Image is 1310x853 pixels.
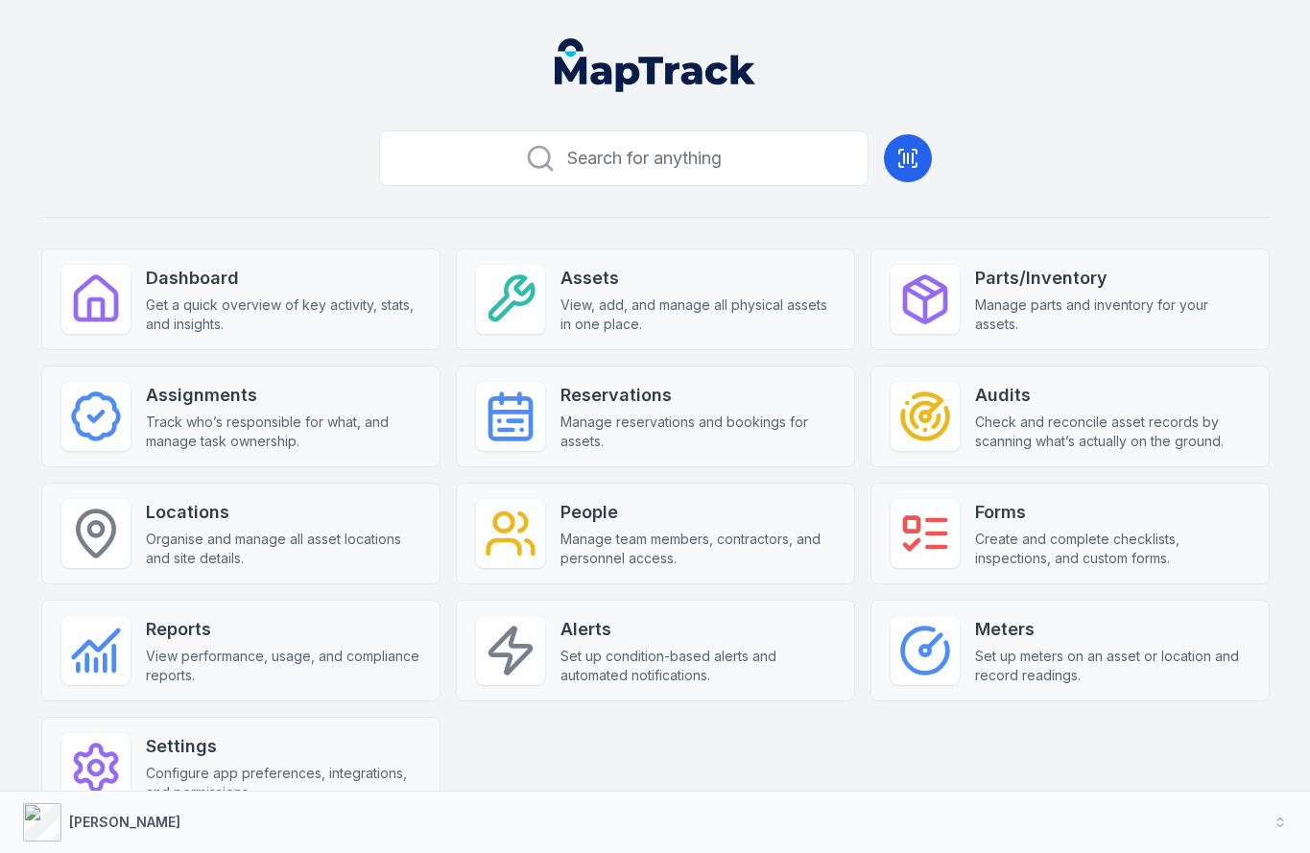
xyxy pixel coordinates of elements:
strong: Forms [975,499,1250,526]
a: LocationsOrganise and manage all asset locations and site details. [41,483,441,584]
span: Check and reconcile asset records by scanning what’s actually on the ground. [975,413,1250,451]
a: PeopleManage team members, contractors, and personnel access. [456,483,855,584]
a: SettingsConfigure app preferences, integrations, and permissions. [41,717,441,818]
strong: Settings [146,733,420,760]
a: AlertsSet up condition-based alerts and automated notifications. [456,600,855,701]
strong: Meters [975,616,1250,643]
strong: Dashboard [146,265,420,292]
span: View performance, usage, and compliance reports. [146,647,420,685]
span: Set up condition-based alerts and automated notifications. [560,647,835,685]
strong: Assignments [146,382,420,409]
strong: Assets [560,265,835,292]
strong: Reservations [560,382,835,409]
span: Create and complete checklists, inspections, and custom forms. [975,530,1250,568]
strong: Audits [975,382,1250,409]
span: Manage team members, contractors, and personnel access. [560,530,835,568]
a: FormsCreate and complete checklists, inspections, and custom forms. [870,483,1270,584]
a: ReservationsManage reservations and bookings for assets. [456,366,855,467]
strong: [PERSON_NAME] [69,814,180,830]
button: Search for anything [379,130,869,186]
a: Parts/InventoryManage parts and inventory for your assets. [870,249,1270,350]
span: Manage reservations and bookings for assets. [560,413,835,451]
strong: Reports [146,616,420,643]
span: Set up meters on an asset or location and record readings. [975,647,1250,685]
a: MetersSet up meters on an asset or location and record readings. [870,600,1270,701]
span: Track who’s responsible for what, and manage task ownership. [146,413,420,451]
span: View, add, and manage all physical assets in one place. [560,296,835,334]
a: DashboardGet a quick overview of key activity, stats, and insights. [41,249,441,350]
strong: Alerts [560,616,835,643]
nav: Global [524,38,787,92]
a: AssetsView, add, and manage all physical assets in one place. [456,249,855,350]
strong: Locations [146,499,420,526]
strong: Parts/Inventory [975,265,1250,292]
span: Get a quick overview of key activity, stats, and insights. [146,296,420,334]
a: AssignmentsTrack who’s responsible for what, and manage task ownership. [41,366,441,467]
a: ReportsView performance, usage, and compliance reports. [41,600,441,701]
strong: People [560,499,835,526]
span: Search for anything [567,145,722,172]
span: Configure app preferences, integrations, and permissions. [146,764,420,802]
a: AuditsCheck and reconcile asset records by scanning what’s actually on the ground. [870,366,1270,467]
span: Manage parts and inventory for your assets. [975,296,1250,334]
span: Organise and manage all asset locations and site details. [146,530,420,568]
